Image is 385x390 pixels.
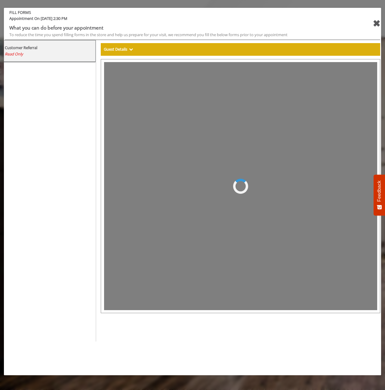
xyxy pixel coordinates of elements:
[374,175,385,215] button: Feedback - Show survey
[101,59,380,313] iframe: formsViewWeb
[9,32,344,38] div: To reduce the time you spend filling forms in the store and help us prepare for your visit, we re...
[5,51,23,57] span: Read Only
[104,46,127,52] b: Guest Details
[5,45,37,50] b: Customer Referral
[5,9,348,16] b: FILL FORMS
[9,24,103,31] b: What you can do before your appointment
[5,15,348,24] span: Appointment On [DATE] 2:30 PM
[129,46,133,52] span: Show
[377,181,382,202] span: Feedback
[101,43,380,56] div: Guest Details Show
[373,16,380,31] div: close forms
